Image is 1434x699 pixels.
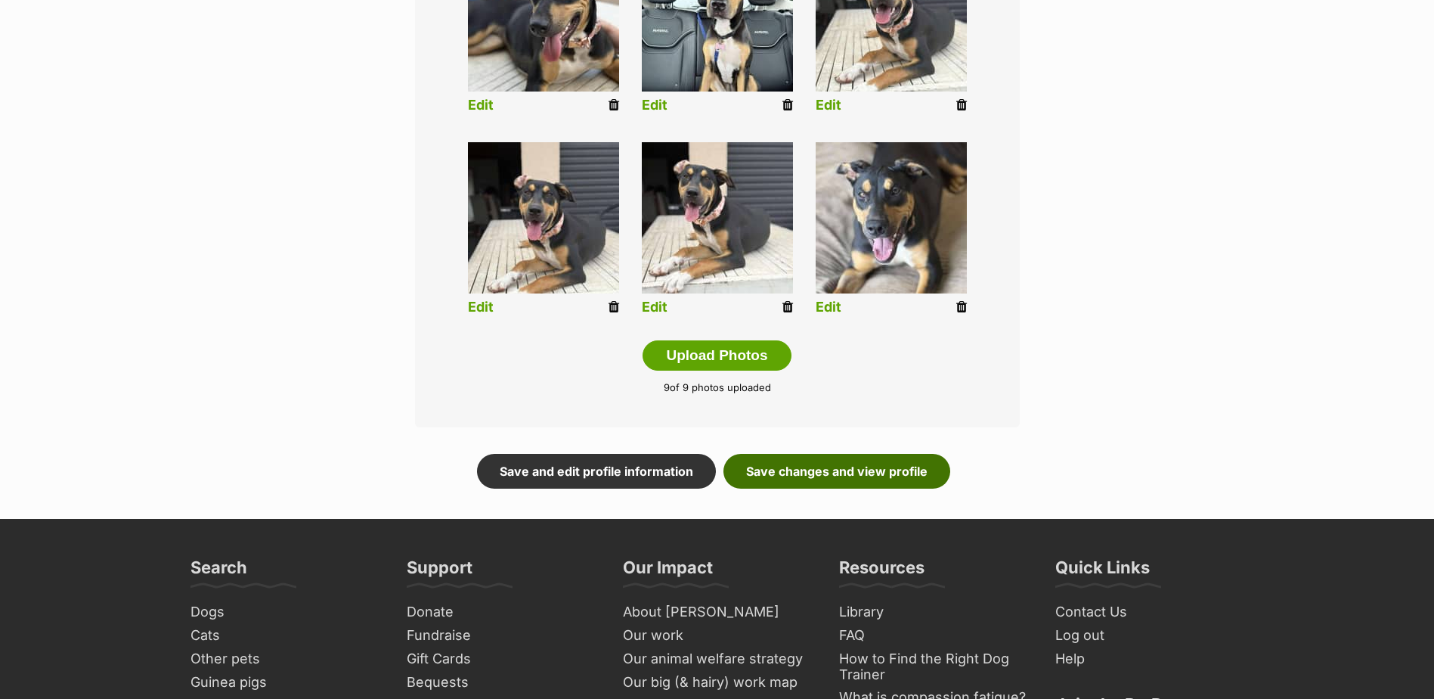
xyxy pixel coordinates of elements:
a: About [PERSON_NAME] [617,601,818,624]
a: Library [833,601,1034,624]
a: Log out [1049,624,1250,648]
a: Edit [642,300,667,315]
a: Help [1049,648,1250,671]
p: of 9 photos uploaded [438,381,997,396]
a: Edit [468,300,494,315]
a: Dogs [184,601,386,624]
a: Fundraise [401,624,602,648]
h3: Support [407,557,472,587]
a: Edit [468,98,494,113]
img: rllardxcoravhbyah1g9.jpg [642,142,793,294]
a: Edit [642,98,667,113]
a: Edit [816,98,841,113]
a: Contact Us [1049,601,1250,624]
a: FAQ [833,624,1034,648]
h3: Quick Links [1055,557,1150,587]
a: Donate [401,601,602,624]
a: Gift Cards [401,648,602,671]
a: Our big (& hairy) work map [617,671,818,694]
a: Save and edit profile information [477,454,716,489]
a: Cats [184,624,386,648]
h3: Our Impact [623,557,713,587]
img: yuk32ihzlr5wojg9pmzg.jpg [468,142,619,294]
a: Edit [816,300,841,315]
a: Our work [617,624,818,648]
a: Other pets [184,648,386,671]
a: Our animal welfare strategy [617,648,818,671]
button: Upload Photos [643,340,791,371]
a: How to Find the Right Dog Trainer [833,648,1034,686]
h3: Search [190,557,247,587]
a: Bequests [401,671,602,694]
a: Save changes and view profile [723,454,950,489]
a: Guinea pigs [184,671,386,694]
img: listing photo [816,142,967,294]
h3: Resources [839,557,925,587]
span: 9 [664,381,670,393]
